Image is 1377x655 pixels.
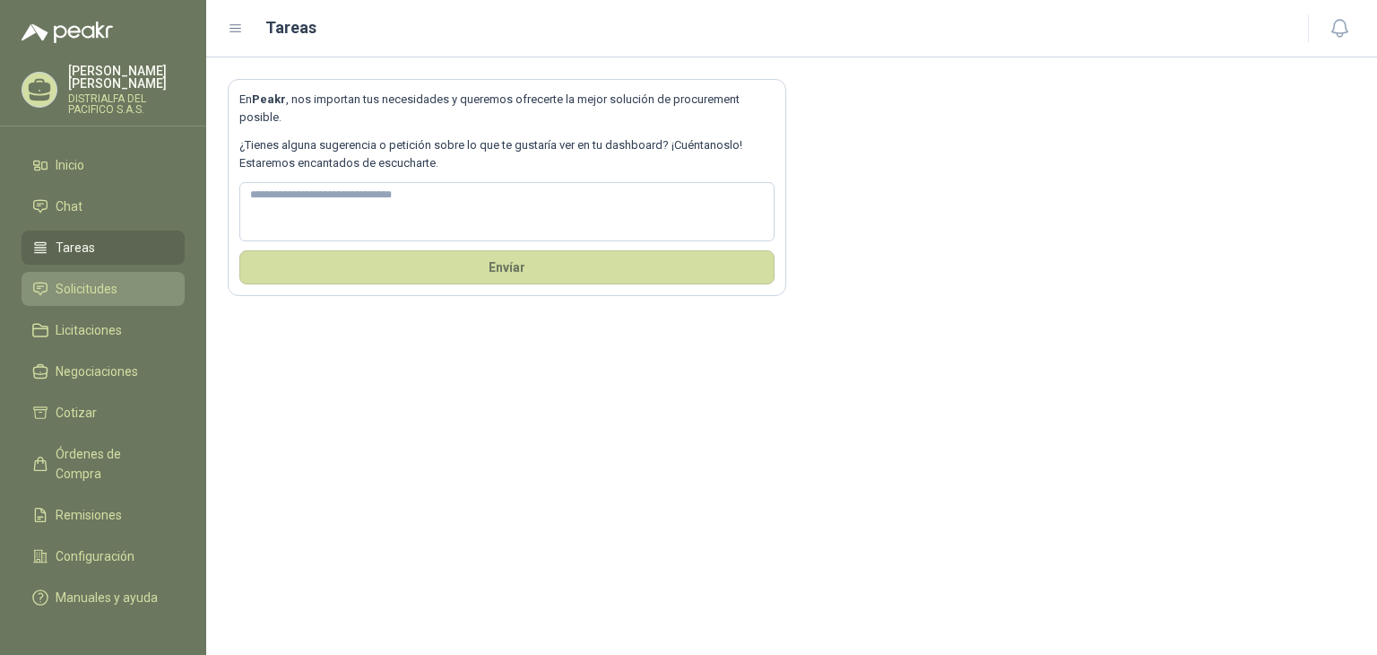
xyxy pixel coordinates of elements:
[22,354,185,389] a: Negociaciones
[22,272,185,306] a: Solicitudes
[56,362,138,381] span: Negociaciones
[56,196,82,216] span: Chat
[56,320,122,340] span: Licitaciones
[22,313,185,347] a: Licitaciones
[56,155,84,175] span: Inicio
[239,250,775,284] button: Envíar
[22,539,185,573] a: Configuración
[22,189,185,223] a: Chat
[265,15,316,40] h1: Tareas
[56,505,122,525] span: Remisiones
[22,437,185,491] a: Órdenes de Compra
[22,498,185,532] a: Remisiones
[252,92,286,106] b: Peakr
[22,396,185,430] a: Cotizar
[239,136,775,173] p: ¿Tienes alguna sugerencia o petición sobre lo que te gustaría ver en tu dashboard? ¡Cuéntanoslo! ...
[56,588,158,607] span: Manuales y ayuda
[22,231,185,265] a: Tareas
[56,279,117,299] span: Solicitudes
[22,148,185,182] a: Inicio
[56,238,95,258] span: Tareas
[239,91,775,127] p: En , nos importan tus necesidades y queremos ofrecerte la mejor solución de procurement posible.
[22,581,185,615] a: Manuales y ayuda
[56,403,97,423] span: Cotizar
[68,93,185,115] p: DISTRIALFA DEL PACIFICO S.A.S.
[56,444,168,484] span: Órdenes de Compra
[68,65,185,90] p: [PERSON_NAME] [PERSON_NAME]
[56,546,134,566] span: Configuración
[22,22,113,43] img: Logo peakr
